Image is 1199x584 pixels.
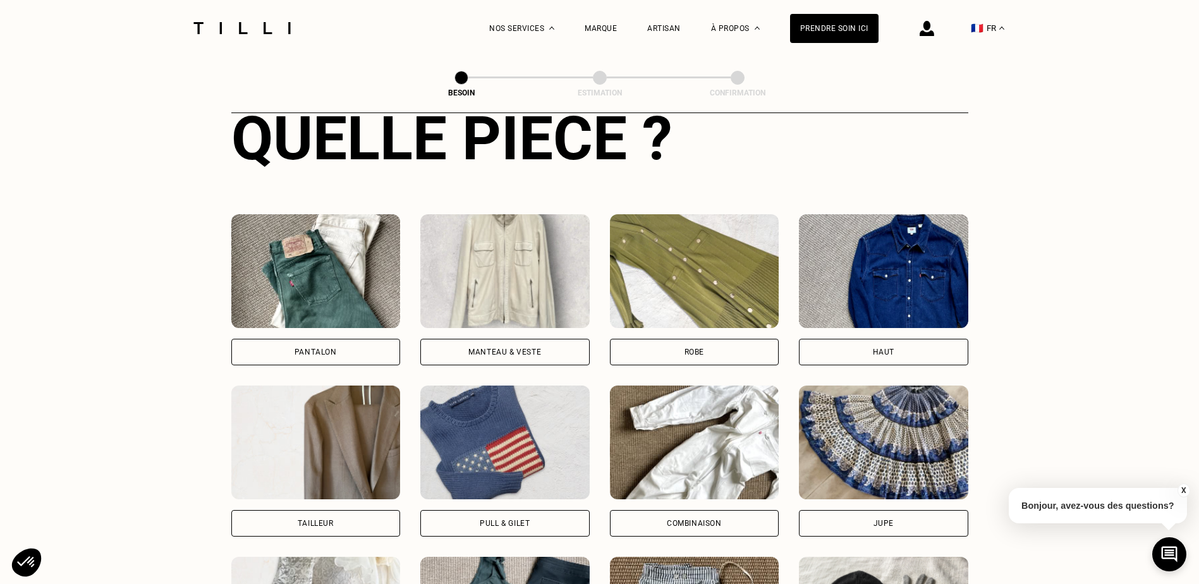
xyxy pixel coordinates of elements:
img: Tilli retouche votre Tailleur [231,386,401,499]
img: Menu déroulant à propos [755,27,760,30]
div: Besoin [398,88,525,97]
img: Tilli retouche votre Robe [610,214,779,328]
div: Manteau & Veste [468,348,541,356]
a: Marque [585,24,617,33]
img: Tilli retouche votre Pantalon [231,214,401,328]
p: Bonjour, avez-vous des questions? [1009,488,1187,523]
button: X [1177,484,1190,497]
img: icône connexion [920,21,934,36]
img: Tilli retouche votre Jupe [799,386,968,499]
div: Haut [873,348,894,356]
img: Logo du service de couturière Tilli [189,22,295,34]
img: Tilli retouche votre Pull & gilet [420,386,590,499]
div: Estimation [537,88,663,97]
img: Tilli retouche votre Combinaison [610,386,779,499]
div: Jupe [873,520,894,527]
a: Prendre soin ici [790,14,879,43]
div: Tailleur [298,520,334,527]
div: Confirmation [674,88,801,97]
div: Pantalon [295,348,337,356]
img: Tilli retouche votre Manteau & Veste [420,214,590,328]
img: Menu déroulant [549,27,554,30]
a: Artisan [647,24,681,33]
img: menu déroulant [999,27,1004,30]
div: Quelle pièce ? [231,103,968,174]
span: 🇫🇷 [971,22,983,34]
div: Robe [685,348,704,356]
div: Combinaison [667,520,722,527]
img: Tilli retouche votre Haut [799,214,968,328]
div: Pull & gilet [480,520,530,527]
